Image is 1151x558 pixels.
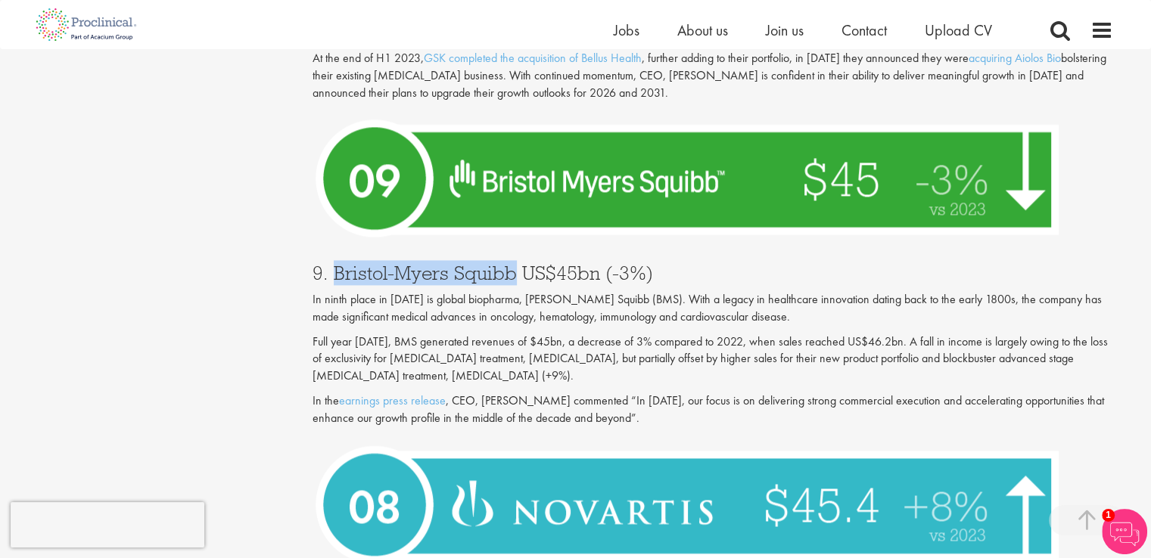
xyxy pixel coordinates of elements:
p: Full year [DATE], BMS generated revenues of $45bn, a decrease of 3% compared to 2022, when sales ... [313,333,1113,386]
img: Chatbot [1102,509,1147,554]
a: acquiring Aiolos Bio [969,50,1061,66]
a: earnings press release [339,392,446,408]
h3: 9. Bristol-Myers Squibb US$45bn (-3%) [313,263,1113,283]
a: About us [677,20,728,40]
p: In the , CEO, [PERSON_NAME] commented “In [DATE], our focus is on delivering strong commercial ex... [313,392,1113,427]
a: GSK completed the acquisition of Bellus Health [424,50,642,66]
a: Jobs [614,20,639,40]
iframe: reCAPTCHA [11,502,204,547]
a: Join us [766,20,804,40]
p: At the end of H1 2023, , further adding to their portfolio, in [DATE] they announced they were bo... [313,50,1113,102]
a: Upload CV [925,20,992,40]
span: 1 [1102,509,1115,522]
a: Contact [841,20,887,40]
p: In ninth place in [DATE] is global biopharma, [PERSON_NAME] Squibb (BMS). With a legacy in health... [313,291,1113,326]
